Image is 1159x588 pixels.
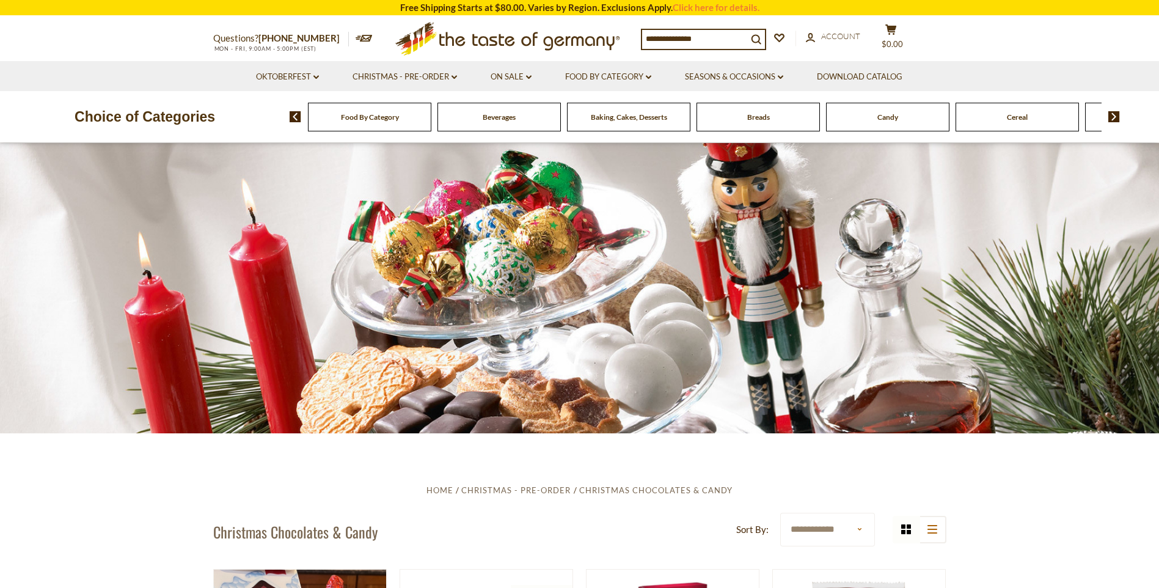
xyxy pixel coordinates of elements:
a: Home [426,485,453,495]
a: Breads [747,112,770,122]
a: [PHONE_NUMBER] [258,32,340,43]
a: Baking, Cakes, Desserts [591,112,667,122]
a: Cereal [1007,112,1028,122]
label: Sort By: [736,522,769,537]
span: MON - FRI, 9:00AM - 5:00PM (EST) [213,45,317,52]
a: Seasons & Occasions [685,70,783,84]
a: Christmas - PRE-ORDER [353,70,457,84]
a: Food By Category [565,70,651,84]
a: Oktoberfest [256,70,319,84]
a: Christmas Chocolates & Candy [579,485,733,495]
a: Beverages [483,112,516,122]
h1: Christmas Chocolates & Candy [213,523,378,541]
img: next arrow [1108,111,1120,122]
img: previous arrow [290,111,301,122]
button: $0.00 [873,24,910,54]
a: Account [806,30,860,43]
p: Questions? [213,31,349,46]
a: Christmas - PRE-ORDER [461,485,571,495]
a: Candy [877,112,898,122]
a: Download Catalog [817,70,902,84]
a: On Sale [491,70,532,84]
span: Account [821,31,860,41]
span: $0.00 [882,39,903,49]
a: Click here for details. [673,2,759,13]
a: Food By Category [341,112,399,122]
